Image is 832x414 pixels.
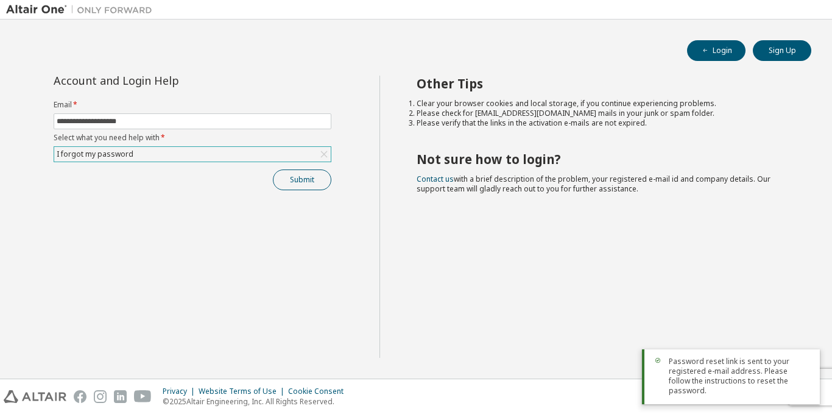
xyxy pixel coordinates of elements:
[163,387,199,396] div: Privacy
[54,100,331,110] label: Email
[163,396,351,407] p: © 2025 Altair Engineering, Inc. All Rights Reserved.
[114,390,127,403] img: linkedin.svg
[417,174,454,184] a: Contact us
[199,387,288,396] div: Website Terms of Use
[687,40,746,61] button: Login
[54,147,331,162] div: I forgot my password
[273,170,331,190] button: Submit
[753,40,811,61] button: Sign Up
[6,4,158,16] img: Altair One
[417,174,770,194] span: with a brief description of the problem, your registered e-mail id and company details. Our suppo...
[417,76,790,91] h2: Other Tips
[4,390,66,403] img: altair_logo.svg
[417,99,790,109] li: Clear your browser cookies and local storage, if you continue experiencing problems.
[288,387,351,396] div: Cookie Consent
[134,390,152,403] img: youtube.svg
[94,390,107,403] img: instagram.svg
[55,148,135,161] div: I forgot my password
[417,118,790,128] li: Please verify that the links in the activation e-mails are not expired.
[417,151,790,167] h2: Not sure how to login?
[54,133,331,143] label: Select what you need help with
[54,76,276,85] div: Account and Login Help
[74,390,86,403] img: facebook.svg
[417,109,790,118] li: Please check for [EMAIL_ADDRESS][DOMAIN_NAME] mails in your junk or spam folder.
[669,357,810,396] span: Password reset link is sent to your registered e-mail address. Please follow the instructions to ...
